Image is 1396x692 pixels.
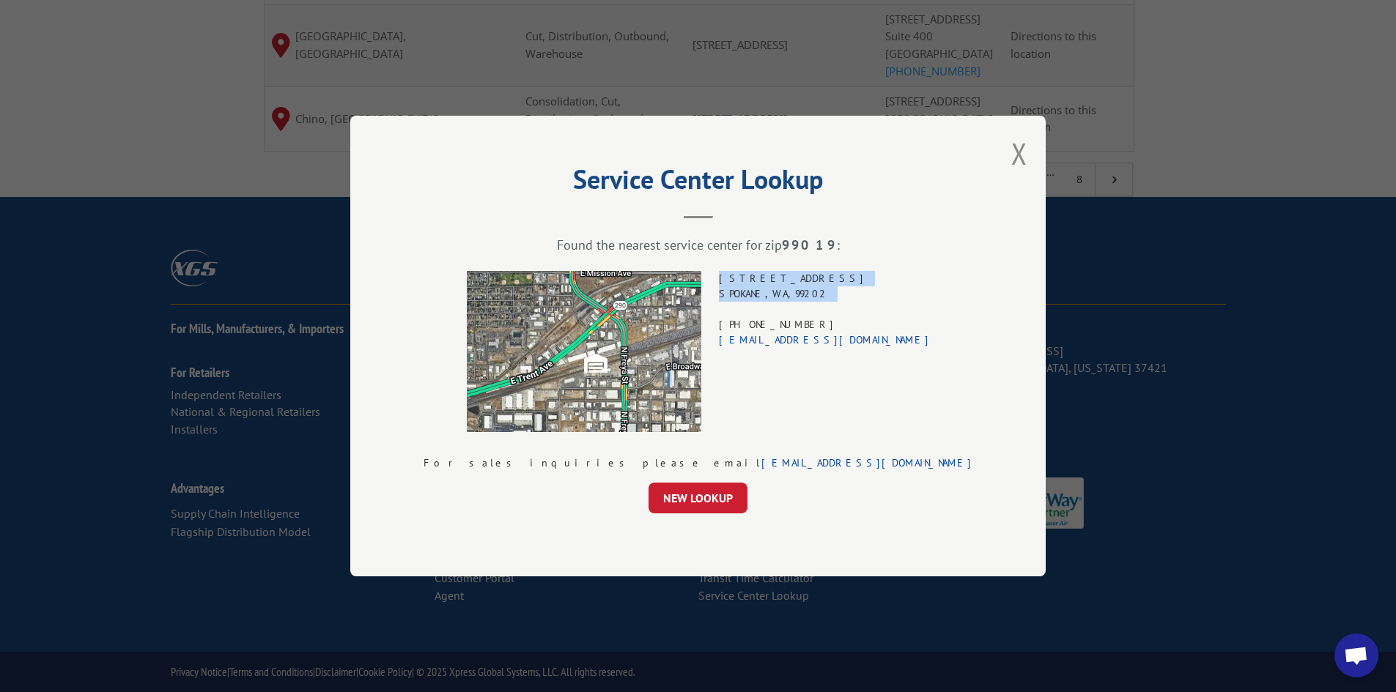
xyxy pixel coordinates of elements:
div: Found the nearest service center for zip : [424,237,972,253]
img: svg%3E [584,351,607,375]
div: For sales inquiries please email [424,455,972,471]
button: NEW LOOKUP [649,483,747,513]
div: [STREET_ADDRESS] SPOKANE , WA , 99202 [PHONE_NUMBER] [719,271,930,432]
a: [EMAIL_ADDRESS][DOMAIN_NAME] [761,456,972,469]
div: Open chat [1334,633,1378,677]
h2: Service Center Lookup [424,169,972,197]
button: Close modal [1011,134,1027,173]
strong: 99019 [782,237,837,253]
a: [EMAIL_ADDRESS][DOMAIN_NAME] [719,333,930,346]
